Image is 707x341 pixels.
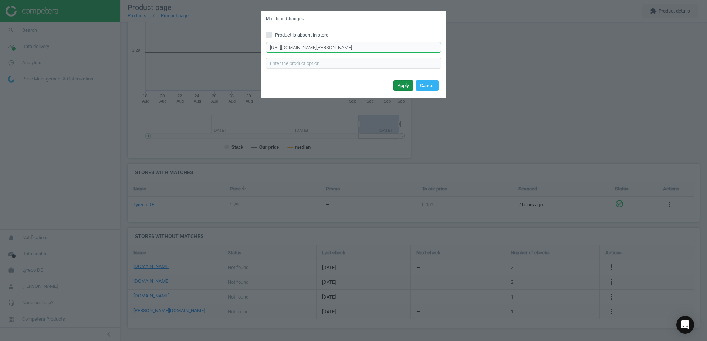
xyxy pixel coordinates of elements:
input: Enter the product option [266,58,441,69]
button: Apply [393,80,413,91]
h5: Matching Changes [266,16,304,22]
span: Product is absent in store [274,32,330,38]
input: Enter correct product URL [266,42,441,53]
button: Cancel [416,80,439,91]
div: Open Intercom Messenger [676,316,694,334]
